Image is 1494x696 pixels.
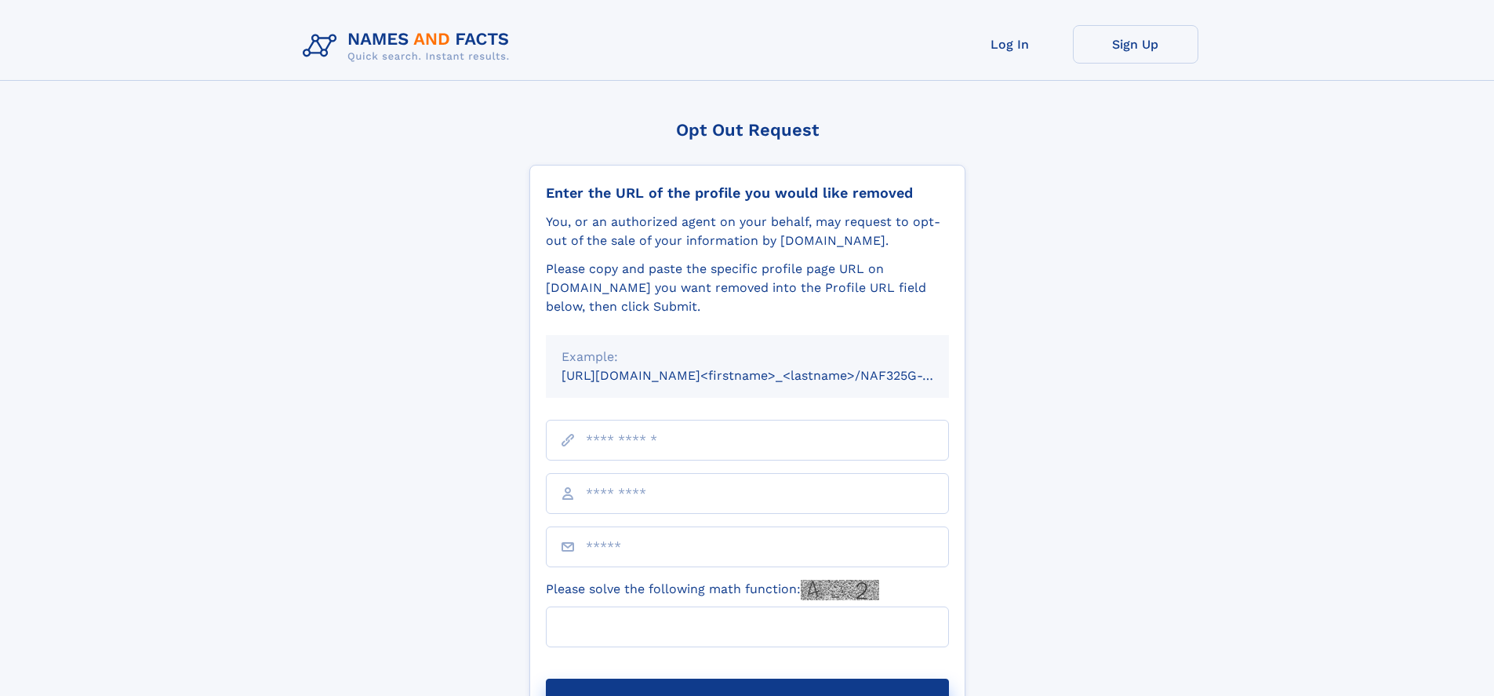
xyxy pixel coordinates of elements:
[546,260,949,316] div: Please copy and paste the specific profile page URL on [DOMAIN_NAME] you want removed into the Pr...
[529,120,965,140] div: Opt Out Request
[546,580,879,600] label: Please solve the following math function:
[562,368,979,383] small: [URL][DOMAIN_NAME]<firstname>_<lastname>/NAF325G-xxxxxxxx
[296,25,522,67] img: Logo Names and Facts
[562,348,933,366] div: Example:
[546,184,949,202] div: Enter the URL of the profile you would like removed
[1073,25,1198,64] a: Sign Up
[546,213,949,250] div: You, or an authorized agent on your behalf, may request to opt-out of the sale of your informatio...
[947,25,1073,64] a: Log In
